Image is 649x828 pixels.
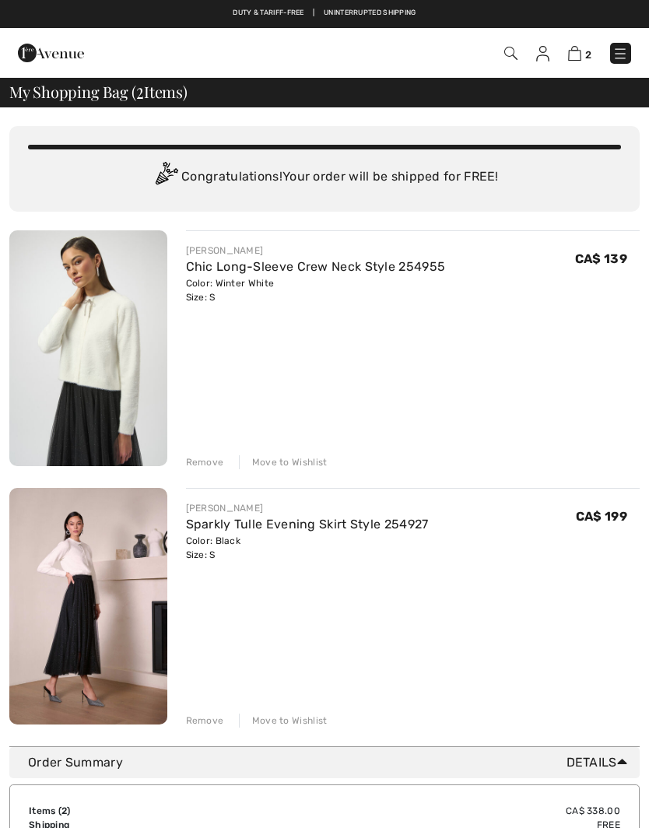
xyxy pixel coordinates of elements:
a: 1ère Avenue [18,44,84,59]
span: Details [567,753,633,772]
img: My Info [536,46,549,61]
div: Remove [186,455,224,469]
div: Color: Winter White Size: S [186,276,446,304]
div: Congratulations! Your order will be shipped for FREE! [28,162,621,193]
span: 2 [585,49,591,61]
div: [PERSON_NAME] [186,244,446,258]
img: Shopping Bag [568,46,581,61]
div: Remove [186,714,224,728]
a: Chic Long-Sleeve Crew Neck Style 254955 [186,259,446,274]
div: Move to Wishlist [239,455,328,469]
span: CA$ 139 [575,251,627,266]
div: Order Summary [28,753,633,772]
td: Items ( ) [29,804,244,818]
img: Menu [612,46,628,61]
span: CA$ 199 [576,509,627,524]
td: CA$ 338.00 [244,804,620,818]
img: Congratulation2.svg [150,162,181,193]
div: Color: Black Size: S [186,534,429,562]
a: 2 [568,44,591,62]
a: Sparkly Tulle Evening Skirt Style 254927 [186,517,429,532]
span: 2 [61,805,67,816]
img: 1ère Avenue [18,37,84,68]
div: Move to Wishlist [239,714,328,728]
img: Sparkly Tulle Evening Skirt Style 254927 [9,488,167,724]
img: Chic Long-Sleeve Crew Neck Style 254955 [9,230,167,466]
div: [PERSON_NAME] [186,501,429,515]
img: Search [504,47,517,60]
span: 2 [136,80,144,100]
span: My Shopping Bag ( Items) [9,84,188,100]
